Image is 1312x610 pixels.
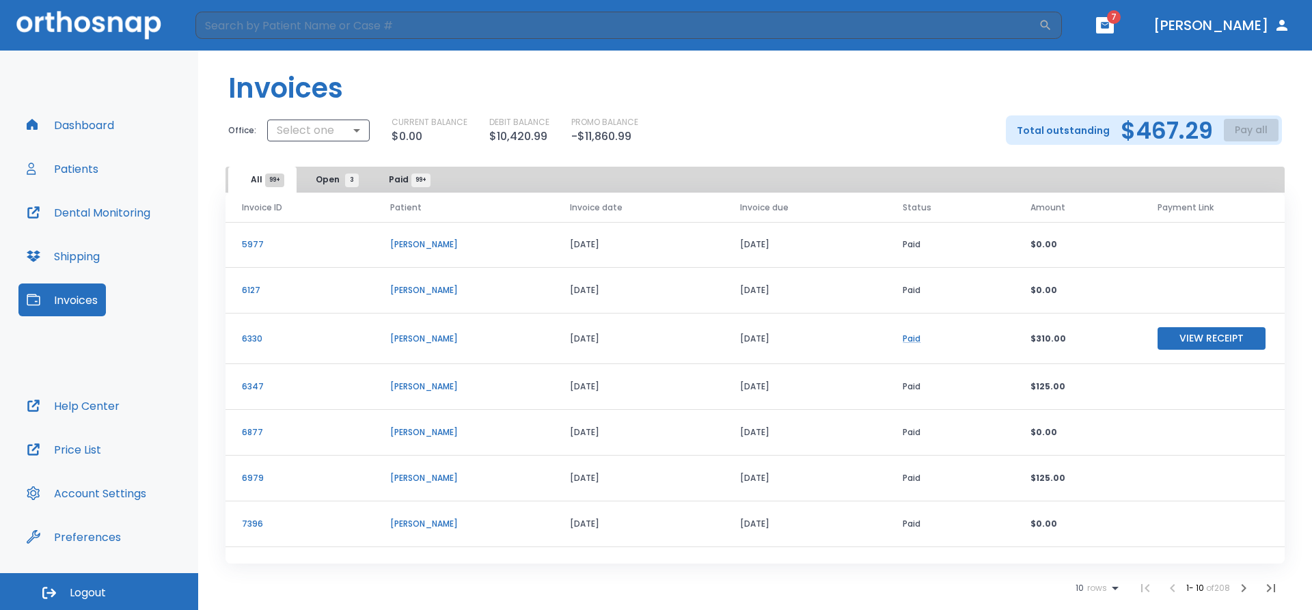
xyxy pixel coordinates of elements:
td: [DATE] [724,222,886,268]
td: [DATE] [553,410,724,456]
span: 1 - 10 [1186,582,1206,594]
span: Logout [70,585,106,600]
span: 3 [345,174,359,187]
span: Invoice ID [242,202,282,214]
span: Payment Link [1158,202,1214,214]
td: Paid [886,501,1013,547]
p: 6347 [242,380,357,393]
td: [DATE] [553,268,724,314]
td: Paid [886,364,1013,410]
span: All [251,174,275,186]
p: $10,420.99 [489,128,547,145]
span: 99+ [265,174,284,187]
span: Open [316,174,352,186]
td: Paid [886,547,1013,593]
p: $0.00 [392,128,422,145]
button: Price List [18,433,109,466]
h2: $467.29 [1121,120,1213,141]
p: [PERSON_NAME] [390,426,537,439]
p: [PERSON_NAME] [390,380,537,393]
p: 6979 [242,472,357,484]
span: Patient [390,202,422,214]
td: [DATE] [724,364,886,410]
td: [DATE] [724,268,886,314]
td: Paid [886,456,1013,501]
button: [PERSON_NAME] [1148,13,1296,38]
p: $125.00 [1030,380,1125,393]
td: [DATE] [553,456,724,501]
span: 99+ [411,174,430,187]
p: CURRENT BALANCE [392,116,467,128]
p: $0.00 [1030,284,1125,296]
span: Invoice date [570,202,623,214]
p: Total outstanding [1017,122,1110,139]
p: 5977 [242,238,357,251]
p: $0.00 [1030,238,1125,251]
span: 10 [1076,583,1084,593]
a: Paid [903,333,920,344]
p: $125.00 [1030,472,1125,484]
p: DEBIT BALANCE [489,116,549,128]
span: rows [1084,583,1107,593]
td: [DATE] [553,364,724,410]
td: [DATE] [553,314,724,364]
p: $310.00 [1030,333,1125,345]
span: Paid [389,174,421,186]
button: Help Center [18,389,128,422]
p: [PERSON_NAME] [390,518,537,530]
span: of 208 [1206,582,1230,594]
p: -$11,860.99 [571,128,631,145]
td: [DATE] [724,547,886,593]
p: 6877 [242,426,357,439]
p: [PERSON_NAME] [390,333,537,345]
a: View Receipt [1158,332,1266,344]
span: 7 [1107,10,1121,24]
p: $0.00 [1030,426,1125,439]
td: [DATE] [553,547,724,593]
button: Preferences [18,521,129,553]
button: Patients [18,152,107,185]
button: Dashboard [18,109,122,141]
p: [PERSON_NAME] [390,472,537,484]
div: tabs [228,167,441,193]
p: Office: [228,124,256,137]
input: Search by Patient Name or Case # [195,12,1039,39]
h1: Invoices [228,68,343,109]
span: Amount [1030,202,1065,214]
button: View Receipt [1158,327,1266,350]
img: Orthosnap [16,11,161,39]
td: [DATE] [724,314,886,364]
td: Paid [886,268,1013,314]
p: PROMO BALANCE [571,116,638,128]
button: Shipping [18,240,108,273]
td: [DATE] [553,222,724,268]
p: 7396 [242,518,357,530]
td: [DATE] [724,456,886,501]
span: Invoice due [740,202,789,214]
td: [DATE] [724,501,886,547]
td: Paid [886,410,1013,456]
p: $0.00 [1030,518,1125,530]
p: [PERSON_NAME] [390,284,537,296]
td: [DATE] [553,501,724,547]
td: Paid [886,222,1013,268]
div: Select one [267,117,370,144]
p: 6127 [242,284,357,296]
p: 6330 [242,333,357,345]
td: [DATE] [724,410,886,456]
p: [PERSON_NAME] [390,238,537,251]
span: Status [903,202,931,214]
button: Dental Monitoring [18,196,159,229]
button: Account Settings [18,477,154,510]
button: Invoices [18,283,106,316]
